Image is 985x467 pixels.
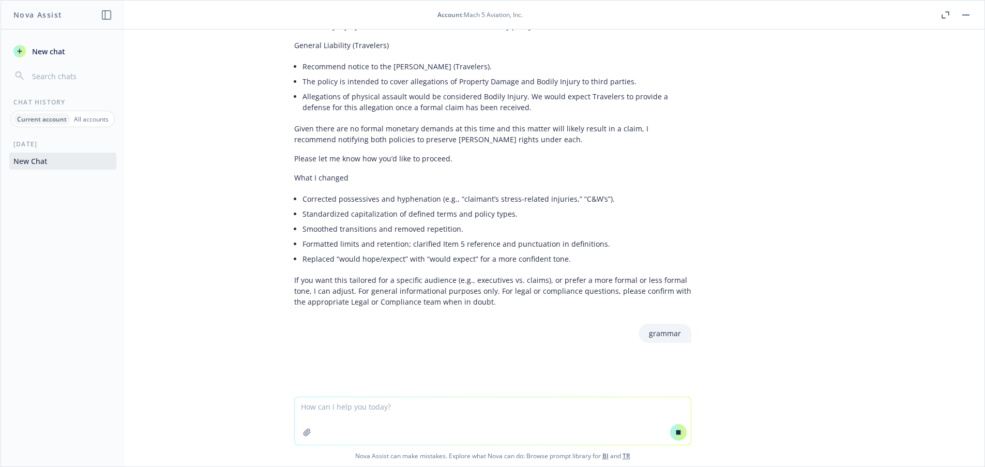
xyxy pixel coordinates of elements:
[1,98,125,107] div: Chat History
[30,69,112,83] input: Search chats
[437,10,462,19] span: Account
[437,10,523,19] div: : Mach 5 Aviation, Inc.
[294,275,691,307] p: If you want this tailored for a specific audience (e.g., executives vs. claims), or prefer a more...
[302,191,691,206] li: Corrected possessives and hyphenation (e.g., “claimant’s stress-related injuries,” “C&W’s”).
[294,172,691,183] p: What I changed
[9,42,116,61] button: New chat
[302,221,691,236] li: Smoothed transitions and removed repetition.
[9,153,116,170] button: New Chat
[302,59,691,74] li: Recommend notice to the [PERSON_NAME] (Travelers).
[17,115,67,124] p: Current account
[623,451,630,460] a: TR
[294,123,691,145] p: Given there are no formal monetary demands at this time and this matter will likely result in a c...
[302,206,691,221] li: Standardized capitalization of defined terms and policy types.
[30,46,65,57] span: New chat
[294,153,691,164] p: Please let me know how you’d like to proceed.
[302,236,691,251] li: Formatted limits and retention; clarified Item 5 reference and punctuation in definitions.
[294,40,691,51] p: General Liability (Travelers)
[302,89,691,115] li: Allegations of physical assault would be considered Bodily Injury. We would expect Travelers to p...
[5,445,980,466] span: Nova Assist can make mistakes. Explore what Nova can do: Browse prompt library for and
[602,451,609,460] a: BI
[649,328,681,339] p: grammar
[74,115,109,124] p: All accounts
[302,74,691,89] li: The policy is intended to cover allegations of Property Damage and Bodily Injury to third parties.
[1,140,125,148] div: [DATE]
[13,9,62,20] h1: Nova Assist
[302,251,691,266] li: Replaced “would hope/expect” with “would expect” for a more confident tone.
